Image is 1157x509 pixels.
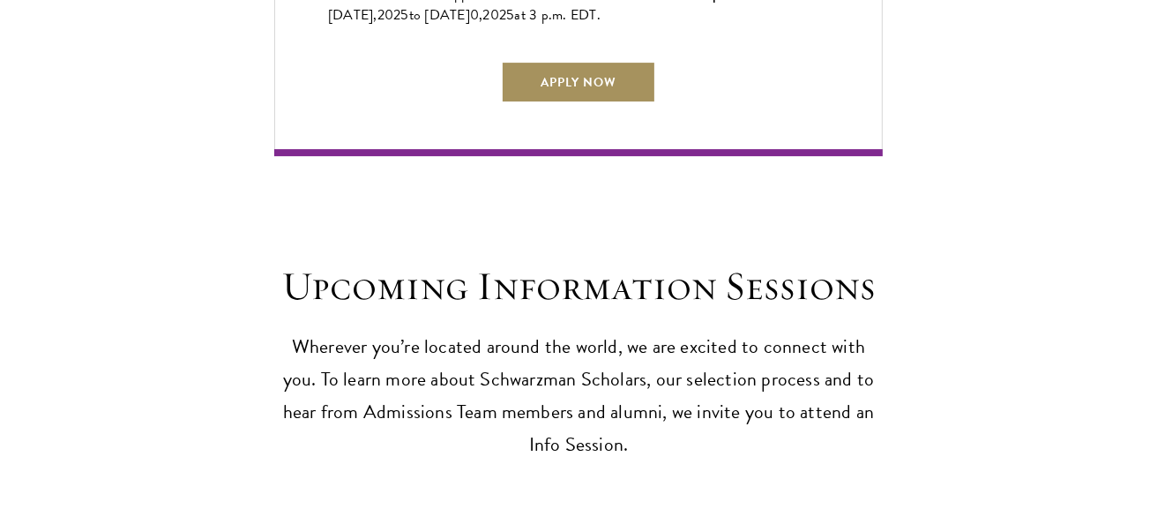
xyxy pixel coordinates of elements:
a: Apply Now [501,61,656,103]
span: , [479,4,482,26]
span: 202 [377,4,401,26]
p: Wherever you’re located around the world, we are excited to connect with you. To learn more about... [274,331,883,461]
span: at 3 p.m. EDT. [515,4,601,26]
span: 202 [483,4,507,26]
span: 5 [506,4,514,26]
h2: Upcoming Information Sessions [274,262,883,311]
span: to [DATE] [409,4,470,26]
span: 5 [401,4,409,26]
span: 0 [470,4,479,26]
